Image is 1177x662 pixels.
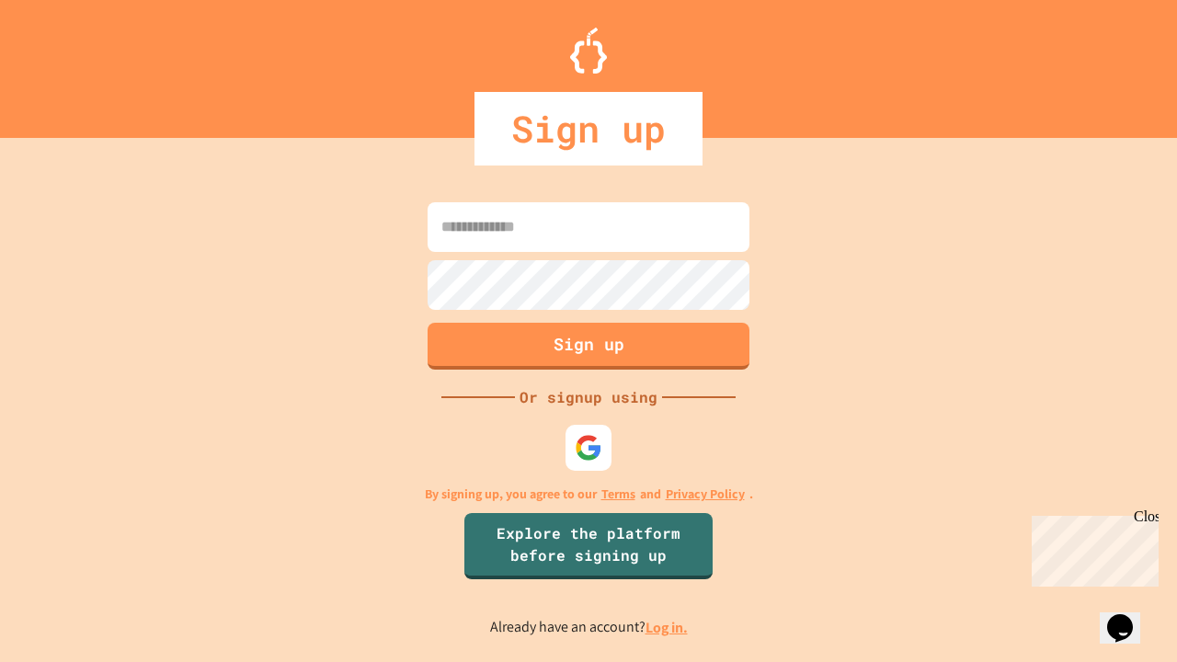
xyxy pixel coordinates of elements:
[474,92,703,165] div: Sign up
[601,485,635,504] a: Terms
[1024,508,1159,587] iframe: chat widget
[425,485,753,504] p: By signing up, you agree to our and .
[1100,588,1159,644] iframe: chat widget
[464,513,713,579] a: Explore the platform before signing up
[7,7,127,117] div: Chat with us now!Close
[428,323,749,370] button: Sign up
[666,485,745,504] a: Privacy Policy
[570,28,607,74] img: Logo.svg
[575,434,602,462] img: google-icon.svg
[646,618,688,637] a: Log in.
[515,386,662,408] div: Or signup using
[490,616,688,639] p: Already have an account?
